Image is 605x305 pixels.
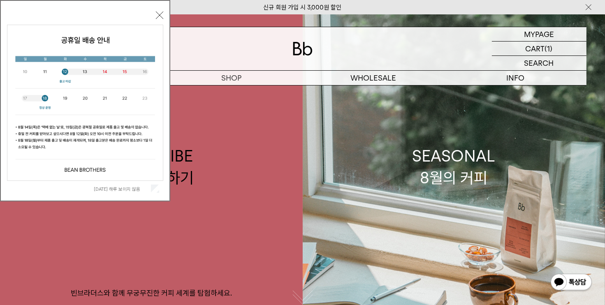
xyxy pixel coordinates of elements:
a: MYPAGE [492,27,586,42]
p: CART [526,42,545,55]
p: SEARCH [524,56,554,70]
a: SHOP [161,71,303,85]
p: MYPAGE [524,27,554,41]
div: SEASONAL 8월의 커피 [412,145,495,189]
a: CART (1) [492,42,586,56]
button: 닫기 [156,12,163,19]
a: 신규 회원 가입 시 3,000원 할인 [264,4,342,11]
p: INFO [445,71,586,85]
label: [DATE] 하루 보이지 않음 [94,186,149,192]
img: cb63d4bbb2e6550c365f227fdc69b27f_113810.jpg [7,25,163,180]
img: 로고 [293,42,313,55]
p: WHOLESALE [303,71,445,85]
p: (1) [545,42,553,55]
img: 카카오톡 채널 1:1 채팅 버튼 [550,273,593,293]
